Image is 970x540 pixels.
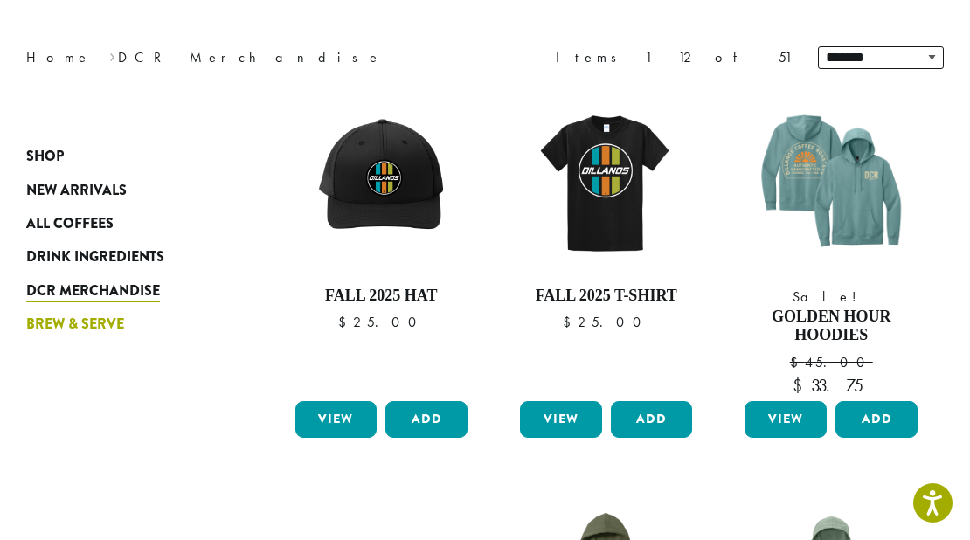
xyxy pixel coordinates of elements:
span: $ [790,353,805,371]
img: DCR-Retro-Three-Strip-Circle-Patch-Trucker-Hat-Fall-WEB-scaled.jpg [290,91,471,272]
a: New Arrivals [26,173,217,206]
span: $ [563,313,578,331]
span: Drink Ingredients [26,246,164,268]
a: View [745,401,827,438]
span: All Coffees [26,213,114,235]
span: New Arrivals [26,180,127,202]
a: Shop [26,140,217,173]
div: Items 1-12 of 51 [556,47,792,68]
img: DCR-SS-Golden-Hour-Hoodie-Eucalyptus-Blue-1200x1200-Web-e1744312709309.png [740,91,921,272]
a: Fall 2025 Hat $25.00 [291,91,472,394]
button: Add [835,401,918,438]
bdi: 25.00 [338,313,425,331]
a: View [520,401,602,438]
bdi: 45.00 [790,353,873,371]
h4: Fall 2025 Hat [291,287,472,306]
bdi: 33.75 [793,374,870,397]
span: DCR Merchandise [26,280,160,302]
button: Add [385,401,468,438]
a: Brew & Serve [26,308,217,341]
span: $ [338,313,353,331]
nav: Breadcrumb [26,47,459,68]
h4: Golden Hour Hoodies [740,308,921,345]
a: DCR Merchandise [26,274,217,308]
img: DCR-Retro-Three-Strip-Circle-Tee-Fall-WEB-scaled.jpg [516,91,696,272]
a: Home [26,48,91,66]
a: Sale! Golden Hour Hoodies $45.00 [740,91,921,394]
span: Shop [26,146,64,168]
button: Add [611,401,693,438]
bdi: 25.00 [563,313,649,331]
a: All Coffees [26,207,217,240]
a: Drink Ingredients [26,240,217,273]
a: Fall 2025 T-Shirt $25.00 [516,91,696,394]
span: Brew & Serve [26,314,124,336]
h4: Fall 2025 T-Shirt [516,287,696,306]
a: View [295,401,378,438]
span: Sale! [740,287,921,308]
span: $ [793,374,811,397]
span: › [109,41,115,68]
